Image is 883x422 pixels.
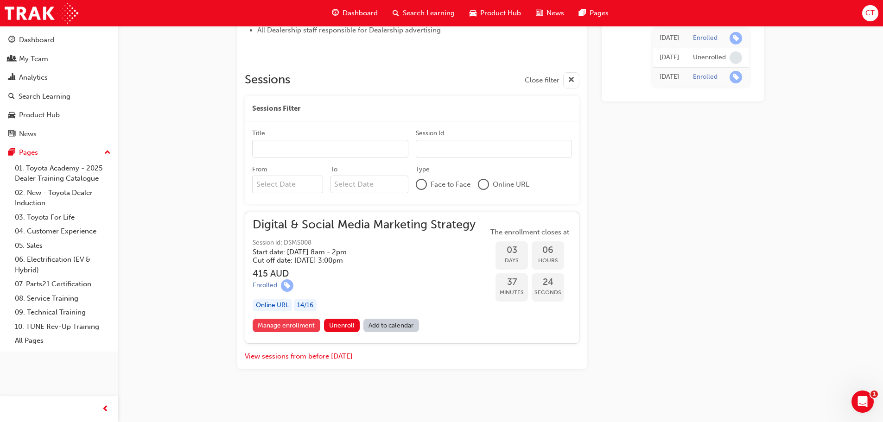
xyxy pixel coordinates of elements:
[363,319,419,332] a: Add to calendar
[416,140,572,157] input: Session Id
[532,287,564,298] span: Seconds
[19,147,38,158] div: Pages
[462,4,528,23] a: car-iconProduct Hub
[281,279,293,292] span: learningRecordVerb_ENROLL-icon
[693,34,718,43] div: Enrolled
[660,72,679,82] div: Mon Jan 06 2025 14:46:12 GMT+0800 (Australian Western Standard Time)
[11,334,114,348] a: All Pages
[532,255,564,266] span: Hours
[568,75,575,86] span: cross-icon
[8,74,15,82] span: chart-icon
[332,7,339,19] span: guage-icon
[19,129,37,139] div: News
[253,268,476,279] h3: 415 AUD
[253,299,292,312] div: Online URL
[19,110,60,120] div: Product Hub
[4,50,114,68] a: My Team
[253,220,476,230] span: Digital & Social Media Marketing Strategy
[495,277,528,288] span: 37
[19,54,48,64] div: My Team
[536,7,543,19] span: news-icon
[525,72,579,88] button: Close filter
[493,179,529,190] span: Online URL
[252,140,408,157] input: Title
[532,277,564,288] span: 24
[11,186,114,210] a: 02. New - Toyota Dealer Induction
[416,165,430,174] div: Type
[385,4,462,23] a: search-iconSearch Learning
[660,52,679,63] div: Wed Jul 16 2025 10:12:00 GMT+0800 (Australian Western Standard Time)
[257,26,441,34] span: All Dealership staff responsible for Dealership advertising
[495,287,528,298] span: Minutes
[252,103,300,114] span: Sessions Filter
[4,31,114,49] a: Dashboard
[253,256,461,265] h5: Cut off date: [DATE] 3:00pm
[102,403,109,415] span: prev-icon
[324,4,385,23] a: guage-iconDashboard
[253,319,320,332] a: Manage enrollment
[8,130,15,139] span: news-icon
[862,5,878,21] button: CT
[579,7,586,19] span: pages-icon
[528,4,572,23] a: news-iconNews
[8,111,15,120] span: car-icon
[19,91,70,102] div: Search Learning
[8,36,15,44] span: guage-icon
[4,88,114,105] a: Search Learning
[590,8,609,19] span: Pages
[470,7,476,19] span: car-icon
[11,224,114,239] a: 04. Customer Experience
[572,4,616,23] a: pages-iconPages
[4,126,114,143] a: News
[495,255,528,266] span: Days
[495,245,528,256] span: 03
[11,210,114,225] a: 03. Toyota For Life
[330,176,409,193] input: To
[693,73,718,82] div: Enrolled
[4,107,114,124] a: Product Hub
[329,321,355,329] span: Unenroll
[4,144,114,161] button: Pages
[393,7,399,19] span: search-icon
[253,248,461,256] h5: Start date: [DATE] 8am - 2pm
[546,8,564,19] span: News
[11,291,114,306] a: 08. Service Training
[851,391,874,413] iframe: Intercom live chat
[11,239,114,253] a: 05. Sales
[865,8,875,19] span: CT
[525,75,559,86] span: Close filter
[11,277,114,291] a: 07. Parts21 Certification
[245,72,290,88] h2: Sessions
[5,3,78,24] img: Trak
[19,35,54,45] div: Dashboard
[8,93,15,101] span: search-icon
[11,252,114,277] a: 06. Electrification (EV & Hybrid)
[104,147,111,159] span: up-icon
[403,8,455,19] span: Search Learning
[8,149,15,157] span: pages-icon
[8,55,15,63] span: people-icon
[19,72,48,83] div: Analytics
[693,53,726,62] div: Unenrolled
[870,391,878,398] span: 1
[730,51,742,64] span: learningRecordVerb_NONE-icon
[11,305,114,320] a: 09. Technical Training
[253,238,476,248] span: Session id: DSMS008
[294,299,317,312] div: 14 / 16
[253,220,572,336] button: Digital & Social Media Marketing StrategySession id: DSMS008Start date: [DATE] 8am - 2pm Cut off ...
[252,176,323,193] input: From
[330,165,337,174] div: To
[343,8,378,19] span: Dashboard
[532,245,564,256] span: 06
[4,69,114,86] a: Analytics
[730,32,742,44] span: learningRecordVerb_ENROLL-icon
[660,33,679,44] div: Wed Jul 16 2025 10:16:15 GMT+0800 (Australian Western Standard Time)
[730,71,742,83] span: learningRecordVerb_ENROLL-icon
[431,179,470,190] span: Face to Face
[324,319,360,332] button: Unenroll
[252,165,267,174] div: From
[488,227,572,238] span: The enrollment closes at
[416,129,444,138] div: Session Id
